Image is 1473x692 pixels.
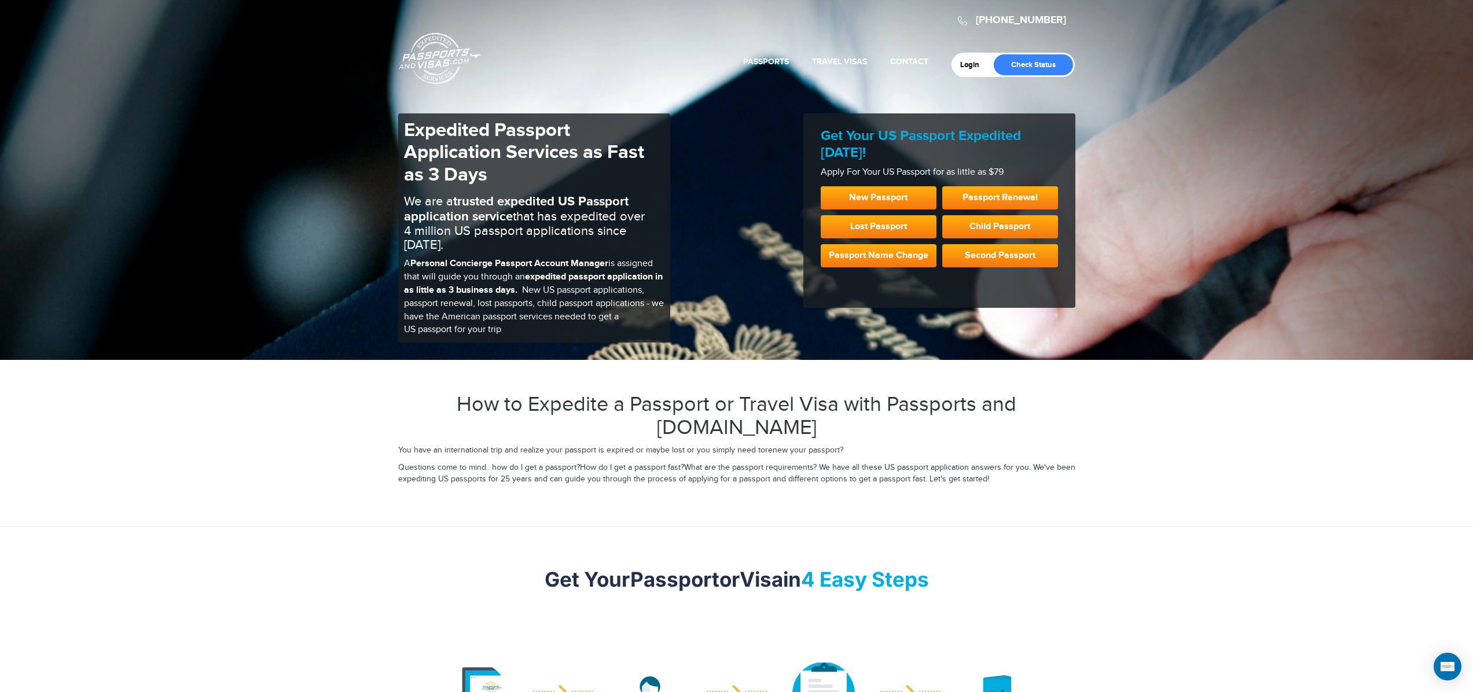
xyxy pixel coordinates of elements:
p: You have an international trip and realize your passport is expired or maybe lost or you simply n... [398,445,1075,457]
h2: We are a that has expedited over 4 million US passport applications since [DATE]. [404,194,664,252]
h2: Get Your US Passport Expedited [DATE]! [821,128,1058,161]
h2: Get Your or in [398,567,1075,591]
strong: Passport [630,567,719,591]
p: Questions come to mind.. how do I get a passport? What are the passport requirements? We have all... [398,462,1075,485]
a: Check Status [994,54,1073,75]
mark: 4 Easy Steps [801,567,929,591]
a: Passports & [DOMAIN_NAME] [399,32,481,84]
a: Second Passport [942,244,1058,267]
div: Open Intercom Messenger [1434,653,1461,680]
a: Passport Name Change [821,244,936,267]
a: Login [960,60,987,69]
a: [PHONE_NUMBER] [976,14,1066,27]
a: Contact [890,57,928,67]
iframe: Customer reviews powered by Trustpilot [821,276,1058,290]
h1: How to Expedite a Passport or Travel Visa with Passports and [DOMAIN_NAME] [398,393,1075,439]
a: Passport Renewal [942,186,1058,209]
a: How do I get a passport fast? [580,463,684,472]
strong: Visa [740,567,783,591]
p: Apply For Your US Passport for as little as $79 [821,166,1058,179]
strong: Personal Concierge Passport Account Manager [410,258,608,269]
strong: expedited passport application in as little as 3 business days. [404,271,663,296]
h1: Expedited Passport Application Services as Fast as 3 Days [404,119,664,186]
strong: trusted expedited US Passport application service [404,194,629,224]
a: Passports [743,57,789,67]
a: New Passport [821,186,936,209]
a: Child Passport [942,215,1058,238]
a: Travel Visas [812,57,867,67]
a: renew your passport [765,446,840,455]
p: A is assigned that will guide you through an New US passport applications, passport renewal, lost... [404,257,664,337]
a: Lost Passport [821,215,936,238]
